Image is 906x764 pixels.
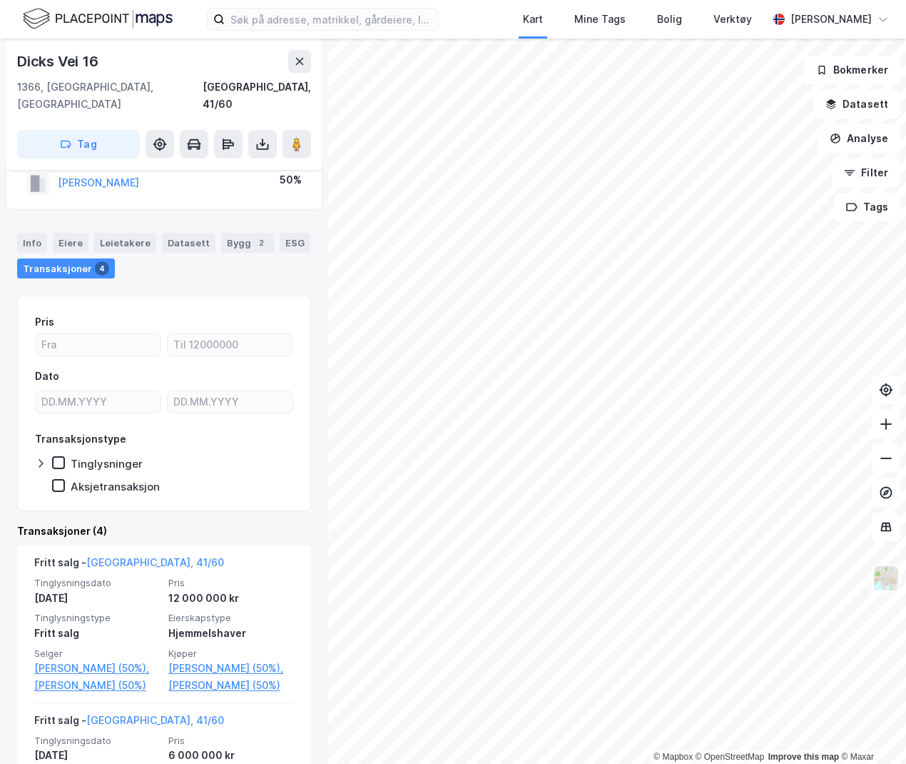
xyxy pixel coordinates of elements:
div: Bygg [221,233,274,253]
button: Analyse [818,124,900,153]
div: Leietakere [94,233,156,253]
div: Tinglysninger [71,457,143,471]
div: Fritt salg [34,625,160,642]
button: Bokmerker [804,56,900,84]
iframe: Chat Widget [835,695,906,764]
div: Eiere [53,233,88,253]
div: Bolig [657,11,682,28]
div: Fritt salg - [34,554,224,577]
div: Dicks Vei 16 [17,50,101,73]
a: [PERSON_NAME] (50%), [168,660,294,677]
a: [PERSON_NAME] (50%) [168,677,294,694]
button: Tags [834,193,900,221]
a: [GEOGRAPHIC_DATA], 41/60 [86,556,224,568]
a: [PERSON_NAME] (50%), [34,660,160,677]
div: 1366, [GEOGRAPHIC_DATA], [GEOGRAPHIC_DATA] [17,79,203,113]
div: Dato [35,368,59,385]
input: Til 12000000 [168,334,292,356]
div: [PERSON_NAME] [790,11,872,28]
button: Datasett [813,90,900,119]
span: Selger [34,648,160,660]
span: Tinglysningsdato [34,577,160,589]
div: Aksjetransaksjon [71,480,160,493]
div: Verktøy [713,11,752,28]
input: Fra [36,334,161,356]
div: 50% [280,171,302,189]
button: Filter [832,159,900,187]
span: Eierskapstype [168,612,294,624]
div: [DATE] [34,747,160,764]
span: Pris [168,577,294,589]
div: Fritt salg - [34,712,224,735]
div: 12 000 000 kr [168,590,294,607]
div: [GEOGRAPHIC_DATA], 41/60 [203,79,311,113]
div: Mine Tags [574,11,626,28]
span: Tinglysningsdato [34,735,160,747]
img: Z [872,565,900,592]
div: ESG [280,233,310,253]
div: Kart [523,11,543,28]
div: 2 [254,236,268,250]
input: DD.MM.YYYY [36,391,161,413]
input: Søk på adresse, matrikkel, gårdeiere, leietakere eller personer [225,9,438,30]
div: Pris [35,313,54,331]
div: 4 [95,261,109,276]
a: Mapbox [653,752,693,762]
a: OpenStreetMap [696,752,765,762]
a: Improve this map [768,752,839,762]
span: Kjøper [168,648,294,660]
div: 6 000 000 kr [168,747,294,764]
span: Pris [168,735,294,747]
button: Tag [17,130,140,159]
img: logo.f888ab2527a4732fd821a326f86c7f29.svg [23,6,173,31]
input: DD.MM.YYYY [168,391,292,413]
div: [DATE] [34,590,160,607]
div: Info [17,233,47,253]
div: Transaksjonstype [35,431,126,448]
div: Hjemmelshaver [168,625,294,642]
div: Transaksjoner [17,258,115,278]
span: Tinglysningstype [34,612,160,624]
a: [PERSON_NAME] (50%) [34,677,160,694]
div: Transaksjoner (4) [17,523,311,540]
div: Datasett [162,233,215,253]
a: [GEOGRAPHIC_DATA], 41/60 [86,714,224,726]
